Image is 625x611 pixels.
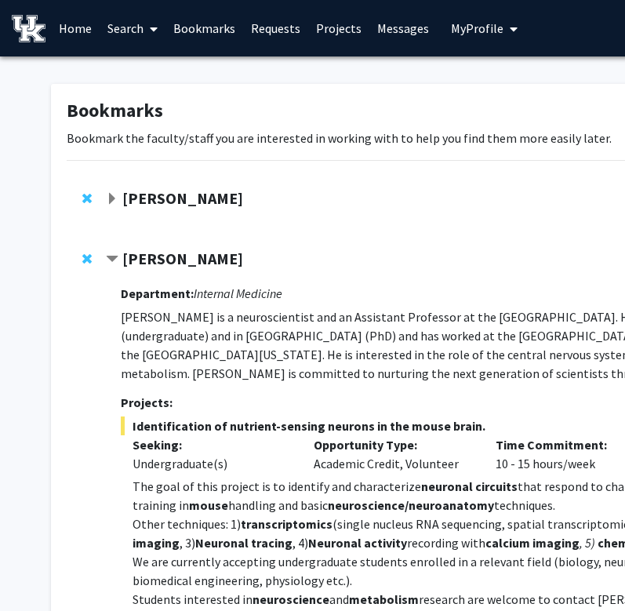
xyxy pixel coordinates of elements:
[82,253,92,265] span: Remove Ioannis Papazoglou from bookmarks
[349,591,419,607] strong: metabolism
[106,193,118,205] span: Expand Thomas Kampourakis Bookmark
[308,535,407,551] strong: Neuronal activity
[121,285,194,301] strong: Department:
[253,591,329,607] strong: neuroscience
[133,435,291,454] p: Seeking:
[51,1,100,56] a: Home
[106,253,118,266] span: Contract Ioannis Papazoglou Bookmark
[12,540,67,599] iframe: Chat
[485,535,580,551] strong: calcium imaging
[328,497,494,513] strong: neuroscience/neuroanatomy
[121,395,173,410] strong: Projects:
[302,435,484,473] div: Academic Credit, Volunteer
[308,1,369,56] a: Projects
[451,20,503,36] span: My Profile
[369,1,437,56] a: Messages
[314,435,472,454] p: Opportunity Type:
[82,192,92,205] span: Remove Thomas Kampourakis from bookmarks
[195,535,293,551] strong: Neuronal tracing
[100,1,165,56] a: Search
[189,497,228,513] strong: mouse
[421,478,518,494] strong: neuronal circuits
[243,1,308,56] a: Requests
[133,454,291,473] div: Undergraduate(s)
[122,188,243,208] strong: [PERSON_NAME]
[194,285,282,301] i: Internal Medicine
[241,516,332,532] strong: transcriptomics
[12,15,45,42] img: University of Kentucky Logo
[580,535,595,551] em: , 5)
[122,249,243,268] strong: [PERSON_NAME]
[165,1,243,56] a: Bookmarks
